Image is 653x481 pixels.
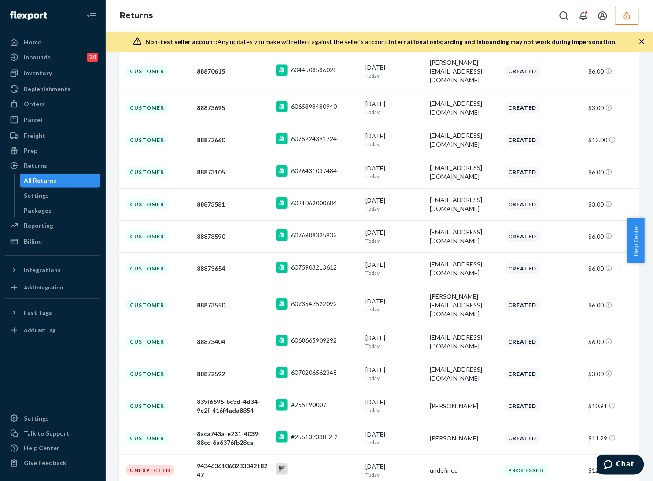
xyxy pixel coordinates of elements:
div: Created [505,400,541,411]
p: Today [365,72,423,79]
div: Created [505,102,541,113]
p: Today [365,237,423,244]
div: [EMAIL_ADDRESS][DOMAIN_NAME] [430,365,498,383]
div: 6044508586028 [291,66,337,74]
p: Today [365,407,423,414]
div: Settings [24,191,49,200]
div: Fast Tags [24,308,52,317]
span: Help Center [627,218,645,263]
div: Customer [126,368,168,379]
div: Created [505,66,541,77]
div: [PERSON_NAME] [430,402,498,411]
div: Created [505,166,541,178]
div: Unexpected [126,465,174,476]
div: Inbounds [24,53,51,62]
div: 88872660 [197,136,269,144]
div: [DATE] [365,430,423,446]
div: 88873590 [197,232,269,241]
p: Today [365,141,423,148]
div: 88873105 [197,168,269,177]
td: $3.00 [585,188,640,220]
button: Integrations [5,263,100,277]
td: $6.00 [585,220,640,252]
div: [DATE] [365,297,423,313]
a: Packages [20,203,101,218]
a: Inventory [5,66,100,80]
td: $3.00 [585,358,640,390]
div: Packages [24,206,52,215]
td: $6.00 [585,51,640,92]
div: 9434636106023304218247 [197,462,269,479]
div: Talk to Support [24,429,70,438]
td: $3.00 [585,92,640,124]
a: Inbounds24 [5,50,100,64]
a: Replenishments [5,82,100,96]
div: 6070206562348 [291,368,337,377]
div: [DATE] [365,333,423,350]
div: #255137338-2-2 [291,433,338,441]
div: Add Integration [24,284,63,291]
div: Customer [126,336,168,347]
button: Open account menu [594,7,612,25]
div: [DATE] [365,132,423,148]
div: Customer [126,433,168,444]
a: Add Integration [5,281,100,295]
button: Open Search Box [555,7,573,25]
div: Customer [126,263,168,274]
div: 6075903213612 [291,263,337,272]
a: Freight [5,129,100,143]
div: Freight [24,131,45,140]
a: Home [5,35,100,49]
div: 88873404 [197,337,269,346]
div: [DATE] [365,100,423,116]
div: Any updates you make will reflect against the seller's account. [145,37,617,46]
div: 88873550 [197,301,269,310]
div: [DATE] [365,462,423,478]
a: All Returns [20,174,101,188]
div: Parcel [24,115,42,124]
ol: breadcrumbs [113,3,160,29]
div: 88873695 [197,104,269,112]
p: Today [365,439,423,446]
a: Settings [20,189,101,203]
div: All Returns [24,176,57,185]
div: Created [505,368,541,379]
div: [PERSON_NAME][EMAIL_ADDRESS][DOMAIN_NAME] [430,58,498,85]
td: $6.00 [585,326,640,358]
div: Settings [24,414,49,423]
td: $6.00 [585,252,640,285]
div: undefined [430,466,498,475]
div: Customer [126,102,168,113]
a: Billing [5,234,100,248]
div: [DATE] [365,366,423,382]
div: Orders [24,100,45,108]
div: Created [505,134,541,145]
button: Fast Tags [5,306,100,320]
div: Integrations [24,266,61,274]
div: Customer [126,400,168,411]
td: $6.00 [585,285,640,326]
iframe: Opens a widget where you can chat to one of our agents [597,455,644,477]
div: Processed [505,465,548,476]
div: Help Center [24,444,59,453]
div: 6026431037484 [291,166,337,175]
button: Close Navigation [83,7,100,25]
a: Returns [120,11,153,20]
div: 88872592 [197,370,269,378]
div: 88870615 [197,67,269,76]
td: $6.00 [585,156,640,188]
p: Today [365,306,423,313]
div: Customer [126,199,168,210]
a: Reporting [5,218,100,233]
div: #255190007 [291,400,326,409]
div: [EMAIL_ADDRESS][DOMAIN_NAME] [430,99,498,117]
div: [EMAIL_ADDRESS][DOMAIN_NAME] [430,333,498,351]
div: Created [505,300,541,311]
img: Flexport logo [10,11,47,20]
div: 6073547522092 [291,300,337,308]
a: Settings [5,411,100,425]
div: Returns [24,161,47,170]
div: Created [505,433,541,444]
div: [EMAIL_ADDRESS][DOMAIN_NAME] [430,131,498,149]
